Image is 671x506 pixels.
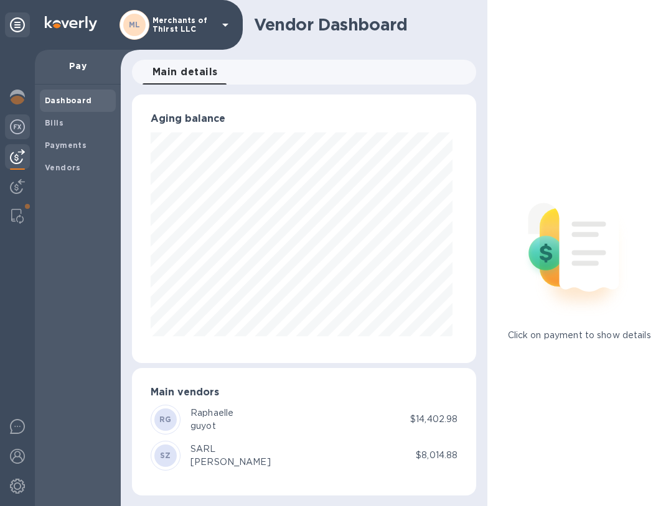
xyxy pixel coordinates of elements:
b: Bills [45,118,63,127]
b: ML [129,20,141,29]
p: $8,014.88 [416,449,457,462]
h3: Aging balance [151,113,457,125]
p: Click on payment to show details [508,329,651,342]
b: SZ [160,451,171,460]
div: Unpin categories [5,12,30,37]
b: Payments [45,140,87,150]
p: Pay [45,60,111,72]
b: RG [159,415,172,424]
div: [PERSON_NAME] [190,456,271,469]
div: Raphaelle [190,407,233,420]
h3: Main vendors [151,387,457,398]
span: Main details [152,63,218,81]
b: Vendors [45,163,81,172]
h1: Vendor Dashboard [254,15,467,35]
b: Dashboard [45,96,92,105]
div: guyot [190,420,233,433]
div: SARL [190,443,271,456]
img: Logo [45,16,97,31]
p: Merchants of Thirst LLC [152,16,215,34]
p: $14,402.98 [410,413,457,426]
img: Foreign exchange [10,119,25,134]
